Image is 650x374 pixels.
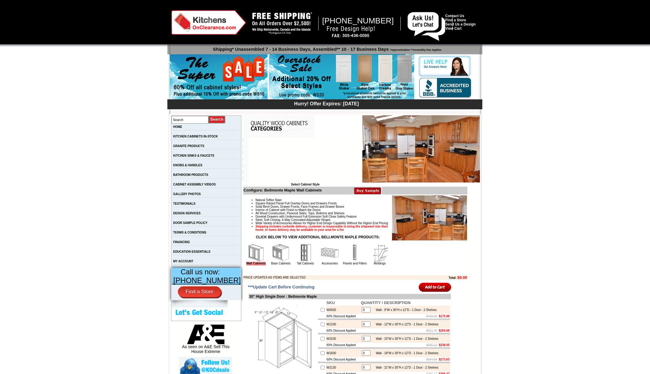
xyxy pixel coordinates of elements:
[173,144,204,148] a: GRANITE PRODUCTS
[439,343,450,347] b: $238.05
[296,244,314,262] img: Tall Cabinets
[426,329,437,332] s: $511.70
[256,212,344,215] span: All Wood Construction, Plywood Sides, Tops, Bottoms and Shelves
[256,218,331,222] span: Steel, Soft Closing, 6-Way Concealed Adjustable Hinges
[173,154,214,157] a: KITCHEN SINKS & FAUCETS
[426,315,437,318] s: $439.96
[173,240,190,244] a: FINANCING
[426,358,437,361] s: $684.09
[374,262,386,265] a: Moldings
[173,221,207,225] a: DOOR SAMPLE POLICY
[373,337,439,340] div: Wall - 15"W x 30"H x 12"D - 1 Door - 2 Shelves
[326,306,360,314] td: W0930
[173,276,241,285] span: [PHONE_NUMBER]
[179,324,232,357] div: As seen on A&E Sell This House Extreme
[373,308,437,312] div: Wall - 9"W x 30"H x 12"D - 1 Door - 2 Shelves
[361,300,411,305] b: QUANTITY / DESCRIPTION
[373,323,439,326] div: Wall - 12"W x 30"H x 12"D - 1 Door - 2 Shelves
[173,250,210,253] a: EDUCATION ESSENTIALS
[208,116,226,124] input: Submit
[362,115,480,182] img: Bellmonte Maple
[326,320,360,328] td: W1230
[389,47,442,51] span: *Approximation **Assembly Fee Applies
[173,202,195,205] a: TESTIMONIALS
[171,10,246,35] img: Kitchens on Clearance Logo
[426,343,437,347] s: $595.13
[445,18,466,22] a: Find a Store
[256,202,337,205] span: Square Raised Panel Full Overlay Doors and Drawers Fronts
[173,212,201,215] a: DESIGN SERVICES
[322,16,394,25] span: [PHONE_NUMBER]
[244,188,322,192] b: Configure: Bellmonte Maple Wall Cabinets
[439,358,450,361] b: $273.63
[322,262,338,265] a: Accessories
[173,125,182,128] a: HOME
[256,205,344,208] span: Solid Birch Doors, Drawer Fronts, Face Frames and Drawer Boxes
[419,282,451,292] input: Add to Cart
[445,14,464,18] a: Contact Us
[173,164,202,167] a: KNOBS & HANDLES
[321,244,339,262] img: Accessories
[297,262,314,265] a: Tall Cabinets
[343,262,367,265] a: Panels and Fillers
[326,357,360,362] td: 60% Discount Applied
[173,260,193,263] a: MY ACCOUNT
[256,208,321,212] span: Interior of Cabinet with Finish to Match the Doors
[256,215,357,218] span: Dovetail Drawers with Undermount Full Extension Soft Close Safety Feature
[272,244,290,262] img: Base Cabinets
[256,222,388,225] span: Wide Variety of Accessories Allows for Higher End Design Capability Without the Higher End Pricing
[326,314,360,318] td: 60% Discount Applied
[173,192,201,196] a: GALLERY PHOTOS
[247,244,265,262] img: Wall Cabinets
[249,305,317,372] img: 30'' High Single Door
[256,235,380,239] strong: CLICK BELOW TO VIEW ADDITIONAL BELLMONTE MAPLE PRODUCTS:
[445,26,461,31] a: View Cart
[439,329,450,332] b: $204.68
[448,276,456,279] b: Total:
[373,366,439,369] div: Wall - 21"W x 30"H x 12"D - 1 Door - 2 Shelves
[170,44,482,52] p: Shipping* Unassembled 7 - 14 Business Days, Assembled** 10 - 17 Business Days
[173,173,208,176] a: BATHROOM PRODUCTS
[371,244,389,262] img: Moldings
[244,275,416,280] td: PRICE UPDATES AS ITEMS ARE SELECTED
[249,294,451,299] td: 30" High Single Door : Bellmonte Maple
[326,363,360,372] td: W2130
[392,195,467,240] img: Product Image
[256,198,282,202] span: Natural Toffee Stain
[170,100,482,107] div: Hurry! Offer Expires: [DATE]
[291,183,320,186] b: Select Cabinet Style
[457,275,467,280] b: $0.00
[445,22,475,26] a: Send Us a Design
[181,268,220,276] span: Call us now:
[326,343,360,347] td: 60% Discount Applied
[327,300,335,305] b: SKU
[256,225,388,231] strong: Shipping includes curbside delivery, customer is responsible to bring the shipment into their hom...
[178,286,221,297] a: Find a Store
[173,231,206,234] a: TERMS & CONDITIONS
[373,351,439,355] div: Wall - 18"W x 30"H x 12"D - 1 Door - 2 Shelves
[173,135,218,138] a: KITCHEN CABINETS IN-STOCK
[326,334,360,343] td: W1530
[248,285,315,289] span: ***Update Cart Before Continuing
[326,328,360,333] td: 60% Discount Applied
[248,138,362,183] iframe: Browser incompatible
[439,315,450,318] b: $175.98
[346,244,364,262] img: Panels and Fillers
[173,183,216,186] a: CABINET ASSEMBLY VIDEOS
[246,262,266,266] a: Wall Cabinets
[271,262,290,265] a: Base Cabinets
[326,349,360,357] td: W1830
